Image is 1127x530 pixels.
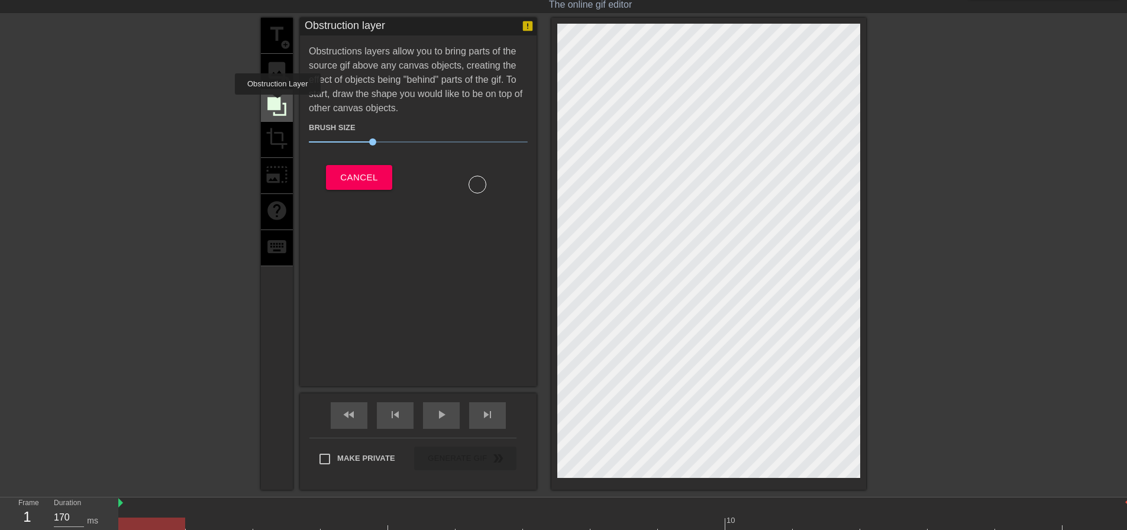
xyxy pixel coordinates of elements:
div: ms [87,515,98,527]
button: Cancel [326,165,392,190]
div: 1 [18,506,36,528]
span: play_arrow [434,408,448,422]
div: Obstruction layer [305,18,385,35]
span: skip_next [480,408,495,422]
div: Obstructions layers allow you to bring parts of the source gif above any canvas objects, creating... [309,44,528,193]
label: Duration [54,500,81,507]
div: 10 [726,515,737,526]
span: fast_rewind [342,408,356,422]
label: Brush Size [309,122,356,134]
span: Make Private [337,453,395,464]
span: skip_previous [388,408,402,422]
span: Cancel [340,170,377,185]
